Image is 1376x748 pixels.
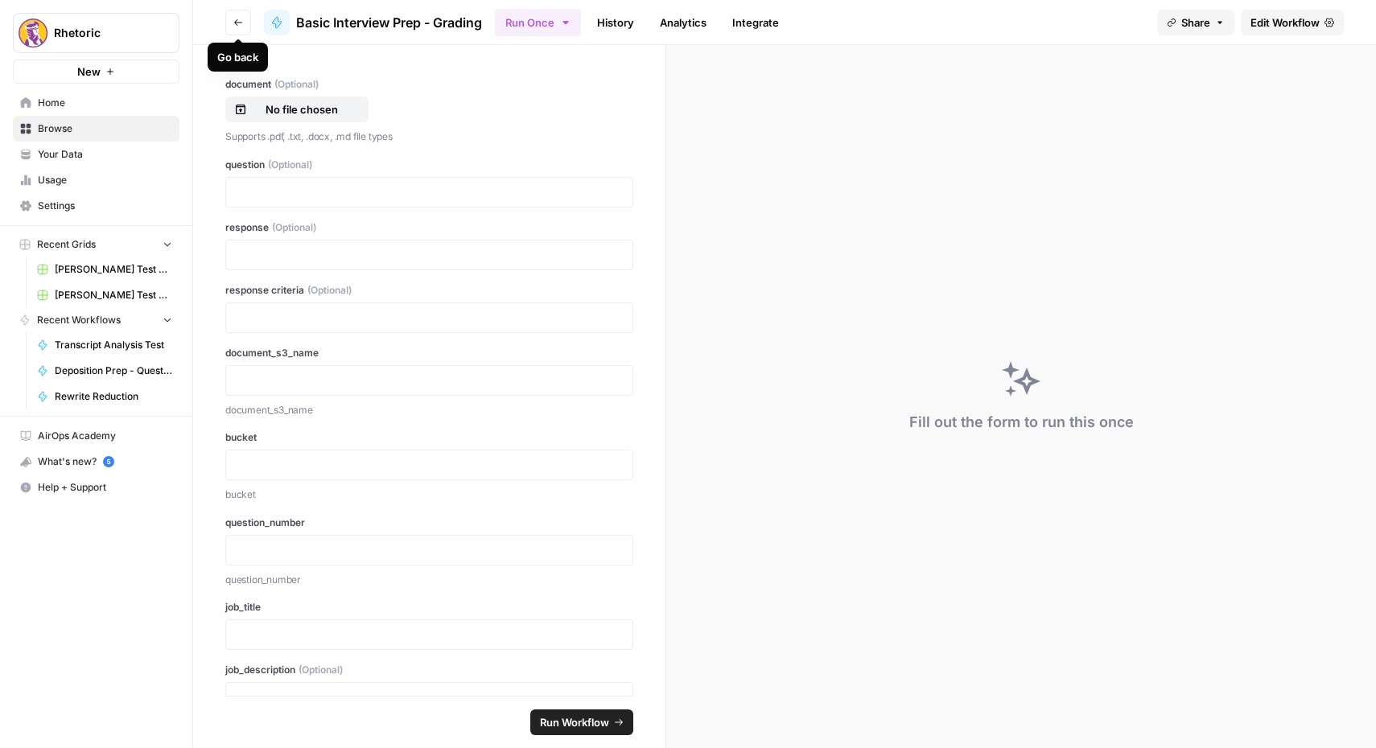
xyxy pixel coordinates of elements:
label: job_description [225,663,633,677]
button: Share [1157,10,1234,35]
a: Browse [13,116,179,142]
button: Recent Grids [13,232,179,257]
a: AirOps Academy [13,423,179,449]
span: Help + Support [38,480,172,495]
span: Browse [38,121,172,136]
a: 5 [103,456,114,467]
span: (Optional) [307,283,352,298]
p: Supports .pdf, .txt, .docx, .md file types [225,129,633,145]
button: New [13,60,179,84]
a: Edit Workflow [1241,10,1344,35]
span: Deposition Prep - Question Creator [55,364,172,378]
button: Workspace: Rhetoric [13,13,179,53]
button: Run Once [495,9,581,36]
span: Run Workflow [540,714,609,730]
a: [PERSON_NAME] Test Workflow - SERP Overview Grid [30,282,179,308]
span: Share [1181,14,1210,31]
p: bucket [225,487,633,503]
label: document [225,77,633,92]
p: No file chosen [250,101,353,117]
span: [PERSON_NAME] Test Workflow - Copilot Example Grid [55,262,172,277]
div: Fill out the form to run this once [909,411,1134,434]
label: document_s3_name [225,346,633,360]
span: New [77,64,101,80]
span: Settings [38,199,172,213]
a: [PERSON_NAME] Test Workflow - Copilot Example Grid [30,257,179,282]
span: Transcript Analysis Test [55,338,172,352]
label: response [225,220,633,235]
a: Transcript Analysis Test [30,332,179,358]
span: Your Data [38,147,172,162]
a: Home [13,90,179,116]
a: Analytics [650,10,716,35]
span: (Optional) [299,663,343,677]
a: Usage [13,167,179,193]
span: Edit Workflow [1250,14,1320,31]
span: Recent Grids [37,237,96,252]
label: job_title [225,600,633,614]
a: Settings [13,193,179,219]
div: What's new? [14,450,179,474]
button: Help + Support [13,475,179,500]
p: question_number [225,572,633,588]
a: Your Data [13,142,179,167]
label: response criteria [225,283,633,298]
button: Run Workflow [530,709,633,735]
a: Deposition Prep - Question Creator [30,358,179,384]
a: Basic Interview Prep - Grading [264,10,482,35]
label: question_number [225,516,633,530]
button: What's new? 5 [13,449,179,475]
span: [PERSON_NAME] Test Workflow - SERP Overview Grid [55,288,172,302]
button: Recent Workflows [13,308,179,332]
span: (Optional) [268,158,312,172]
a: Integrate [723,10,789,35]
span: (Optional) [272,220,316,235]
text: 5 [106,458,110,466]
img: Rhetoric Logo [19,18,47,47]
span: Rhetoric [54,25,151,41]
span: Usage [38,173,172,187]
span: Home [38,96,172,110]
span: (Optional) [274,77,319,92]
span: Recent Workflows [37,313,121,327]
span: Rewrite Reduction [55,389,172,404]
button: No file chosen [225,97,369,122]
span: Basic Interview Prep - Grading [296,13,482,32]
p: document_s3_name [225,402,633,418]
span: AirOps Academy [38,429,172,443]
a: History [587,10,644,35]
label: question [225,158,633,172]
label: bucket [225,430,633,445]
a: Rewrite Reduction [30,384,179,409]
